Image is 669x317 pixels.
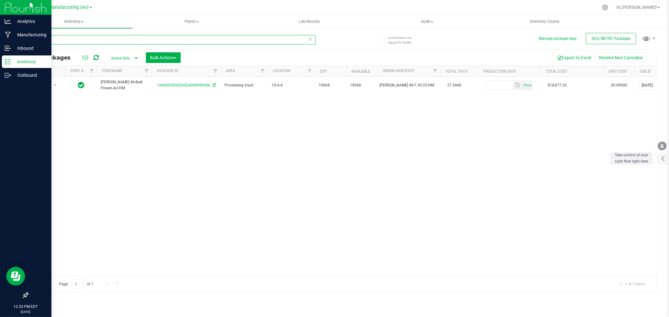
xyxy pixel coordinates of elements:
span: Stash Manufacturing (AU) [36,5,89,10]
a: Filter [141,66,152,76]
span: Plants [133,19,250,24]
a: Unit Cost [608,69,627,74]
a: Total THC% [445,69,468,74]
button: Sync METRC Packages [586,33,636,44]
span: 10-A-4 [272,82,311,88]
span: 19068 [319,82,342,88]
p: Analytics [11,18,49,25]
iframe: Resource center [6,267,25,286]
a: Qty [320,69,327,74]
a: Filter [210,66,221,76]
span: $18,877.32 [544,81,570,90]
p: Manufacturing [11,31,49,39]
inline-svg: Manufacturing [5,32,11,38]
p: Inbound [11,44,49,52]
a: 1A40503000242EA000098300 [157,83,210,87]
a: Location [273,69,290,73]
a: Filter [430,66,440,76]
span: Sync from Compliance System [212,83,216,87]
a: Lab Results [251,15,368,28]
td: $0.99000 [603,77,635,94]
span: Sync METRC Packages [592,36,630,41]
button: Export to Excel [553,52,595,63]
span: Include items not tagged for facility [388,35,419,45]
button: Receive Non-Cannabis [595,52,647,63]
div: Manage settings [601,4,609,10]
a: Inventory Counts [486,15,603,28]
span: [PERSON_NAME] #4-Bulk Flower-AU-HM [101,79,148,91]
a: Filter [258,66,268,76]
span: Hi, [PERSON_NAME]! [616,5,657,10]
a: Production Date [483,69,516,74]
span: Clear [308,35,313,43]
a: Origin Harvests [383,69,414,73]
a: Available [351,69,370,74]
inline-svg: Outbound [5,72,11,78]
span: Page of 1 [54,279,99,289]
span: 27.5440 [444,81,465,90]
p: Inventory [11,58,49,65]
a: Audit [368,15,486,28]
span: Processing Vault [225,82,264,88]
button: Bulk Actions [146,52,181,63]
input: Search Package ID, Item Name, SKU, Lot or Part Number... [28,35,316,44]
span: Lab Results [290,19,328,24]
input: 1 [72,279,83,289]
span: All Packages [33,54,77,61]
span: 1 - 1 of 1 items [615,279,650,289]
p: [DATE] [3,309,49,314]
p: Outbound [11,71,49,79]
a: Plants [133,15,250,28]
inline-svg: Analytics [5,18,11,24]
button: Manage package tags [539,36,576,41]
span: Inventory Counts [522,19,568,24]
span: Inventory [15,19,133,24]
span: Set Current date [522,81,533,90]
span: Audit [369,19,486,24]
a: Use By [640,69,652,74]
span: select [513,81,522,90]
inline-svg: Inventory [5,59,11,65]
p: 12:35 PM EDT [3,304,49,309]
inline-svg: Inbound [5,45,11,51]
span: 19068 [350,82,374,88]
a: Total Cost [546,69,567,74]
span: Bulk Actions [150,55,177,60]
a: Item Name [102,69,122,73]
a: Area [226,69,235,73]
a: Sync Status [71,69,95,73]
a: Package ID [157,69,178,73]
div: [PERSON_NAME] #4-7.30.25-HM [380,82,438,88]
span: select [522,81,532,90]
a: Inventory [15,15,133,28]
span: select [51,81,59,90]
a: Filter [87,66,97,76]
span: In Sync [78,81,85,90]
a: Filter [305,66,315,76]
